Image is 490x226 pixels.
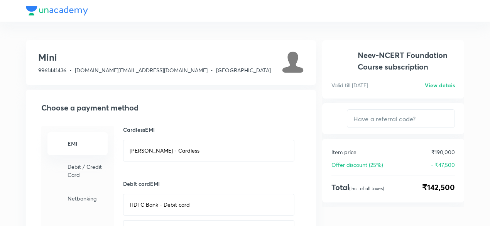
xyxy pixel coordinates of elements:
p: Offer discount (25%) [331,161,383,169]
img: discount [331,114,341,123]
span: [GEOGRAPHIC_DATA] [216,66,271,74]
img: avatar [331,49,353,78]
img: - [52,164,64,177]
h6: Debit card EMI [123,180,294,188]
p: - ₹47,500 [431,161,455,169]
img: Avatar [282,51,304,73]
img: - [52,137,64,149]
h3: Mini [38,51,271,63]
h2: Choose a payment method [41,102,304,114]
span: 9961441436 [38,66,66,74]
p: Netbanking [68,194,103,202]
h6: EMI [68,139,103,148]
input: Have a referral code? [347,110,455,128]
p: HDFC Bank - Debit card [130,201,190,209]
p: Valid till [DATE] [331,81,368,89]
p: [PERSON_NAME] - Cardless [130,147,199,155]
h1: Neev-NCERT Foundation Course subscription [358,49,455,73]
span: • [69,66,72,74]
span: ₹142,500 [422,182,455,193]
img: - [52,191,64,204]
span: [DOMAIN_NAME][EMAIL_ADDRESS][DOMAIN_NAME] [75,66,208,74]
span: • [211,66,213,74]
h4: Total [331,182,384,193]
p: Debit / Credit Card [68,163,103,179]
p: (Incl. of all taxes) [349,185,384,191]
h6: View detais [425,81,455,89]
p: ₹190,000 [431,148,455,156]
p: Item price [331,148,357,156]
h6: Cardless EMI [123,126,294,134]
